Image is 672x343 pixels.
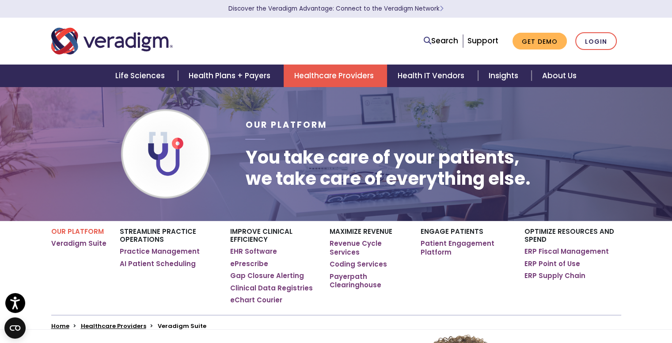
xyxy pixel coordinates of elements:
[230,259,268,268] a: ePrescribe
[105,65,178,87] a: Life Sciences
[230,271,304,280] a: Gap Closure Alerting
[467,35,498,46] a: Support
[51,239,106,248] a: Veradigm Suite
[387,65,478,87] a: Health IT Vendors
[120,247,200,256] a: Practice Management
[440,4,444,13] span: Learn More
[524,247,609,256] a: ERP Fiscal Management
[230,284,313,293] a: Clinical Data Registries
[228,4,444,13] a: Discover the Veradigm Advantage: Connect to the Veradigm NetworkLearn More
[51,322,69,330] a: Home
[230,247,277,256] a: EHR Software
[284,65,387,87] a: Healthcare Providers
[330,260,387,269] a: Coding Services
[178,65,284,87] a: Health Plans + Payers
[4,317,26,339] button: Open CMP widget
[478,65,532,87] a: Insights
[230,296,282,305] a: eChart Courier
[245,147,530,189] h1: You take care of your patients, we take care of everything else.
[330,272,407,290] a: Payerpath Clearinghouse
[51,27,173,56] img: Veradigm logo
[524,259,580,268] a: ERP Point of Use
[421,239,511,256] a: Patient Engagement Platform
[245,119,327,131] span: Our Platform
[81,322,146,330] a: Healthcare Providers
[513,33,567,50] a: Get Demo
[524,271,585,280] a: ERP Supply Chain
[330,239,407,256] a: Revenue Cycle Services
[424,35,458,47] a: Search
[575,32,617,50] a: Login
[532,65,587,87] a: About Us
[120,259,196,268] a: AI Patient Scheduling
